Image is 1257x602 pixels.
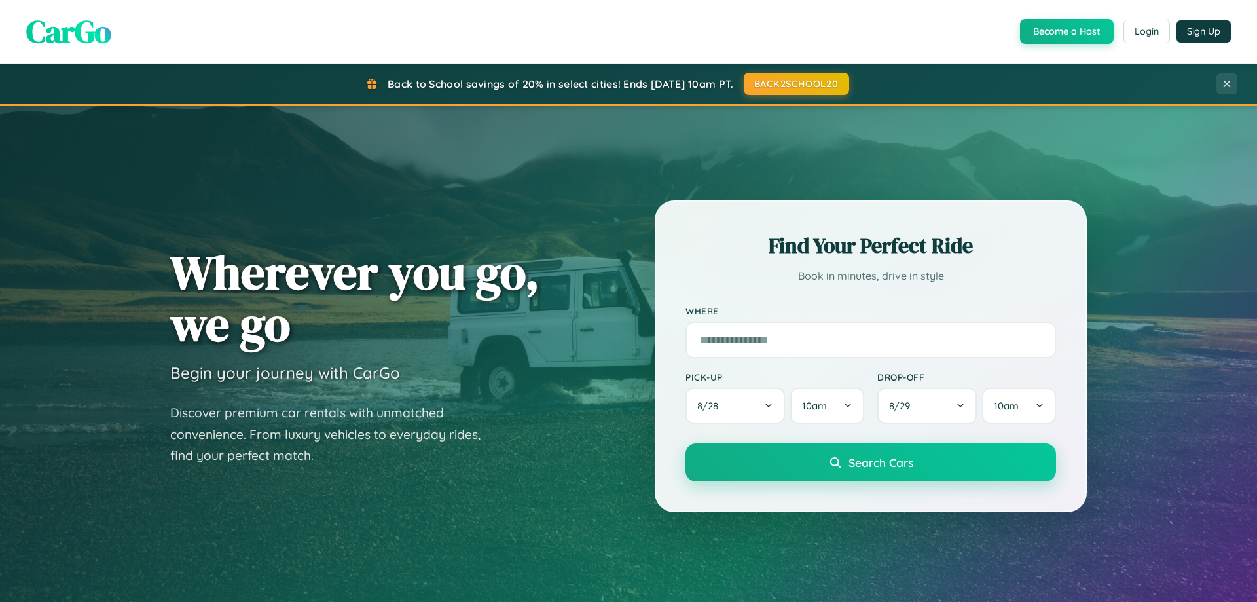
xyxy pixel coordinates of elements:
button: Login [1123,20,1170,43]
button: Sign Up [1176,20,1231,43]
button: 8/28 [685,388,785,424]
h1: Wherever you go, we go [170,246,539,350]
h3: Begin your journey with CarGo [170,363,400,383]
p: Discover premium car rentals with unmatched convenience. From luxury vehicles to everyday rides, ... [170,402,498,466]
button: 8/29 [877,388,977,424]
span: Back to School savings of 20% in select cities! Ends [DATE] 10am PT. [388,77,733,90]
button: Become a Host [1020,19,1114,44]
label: Drop-off [877,371,1056,383]
span: 8 / 28 [697,400,725,412]
button: Search Cars [685,443,1056,481]
span: 10am [994,400,1019,412]
span: 8 / 29 [889,400,917,412]
p: Book in minutes, drive in style [685,267,1056,286]
span: 10am [802,400,827,412]
label: Pick-up [685,371,864,383]
span: CarGo [26,10,111,53]
span: Search Cars [848,455,913,470]
button: BACK2SCHOOL20 [744,73,849,95]
label: Where [685,305,1056,316]
button: 10am [982,388,1056,424]
button: 10am [790,388,864,424]
h2: Find Your Perfect Ride [685,231,1056,260]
